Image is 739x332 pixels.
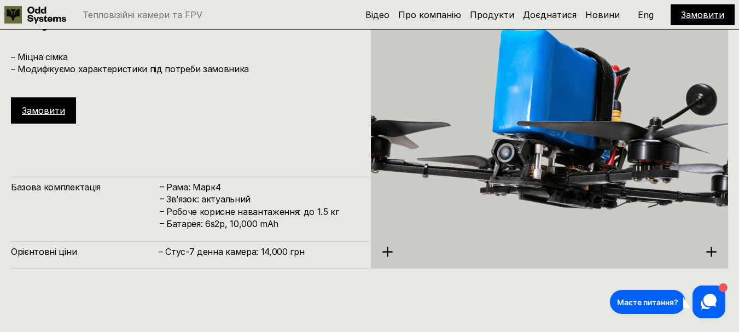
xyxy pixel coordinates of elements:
h4: Батарея: 6s2p, 10,000 mAh [166,218,358,230]
iframe: HelpCrunch [607,283,728,321]
h4: Базова комплектація [11,181,159,193]
h4: – [160,193,164,205]
a: Замовити [681,9,724,20]
h4: Рама: Марк4 [166,181,358,193]
h4: – [160,205,164,217]
a: Про компанію [398,9,461,20]
a: Новини [585,9,620,20]
h4: – Стус-7 денна камера: 14,000 грн [159,246,358,258]
p: Eng [638,10,654,19]
h4: Орієнтовні ціни [11,246,159,258]
a: Відео [365,9,389,20]
a: Доєднатися [523,9,577,20]
h4: – [160,180,164,193]
a: Замовити [22,105,65,116]
h4: Робоче корисне навантаження: до 1.5 кг [166,206,358,218]
a: Продукти [470,9,514,20]
h4: Зв’язок: актуальний [166,193,358,205]
p: Тепловізійні камери та FPV [83,10,202,19]
h4: – Міцна сімка – Модифікуємо характеристики під потреби замовника [11,51,358,75]
h4: – [160,217,164,229]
